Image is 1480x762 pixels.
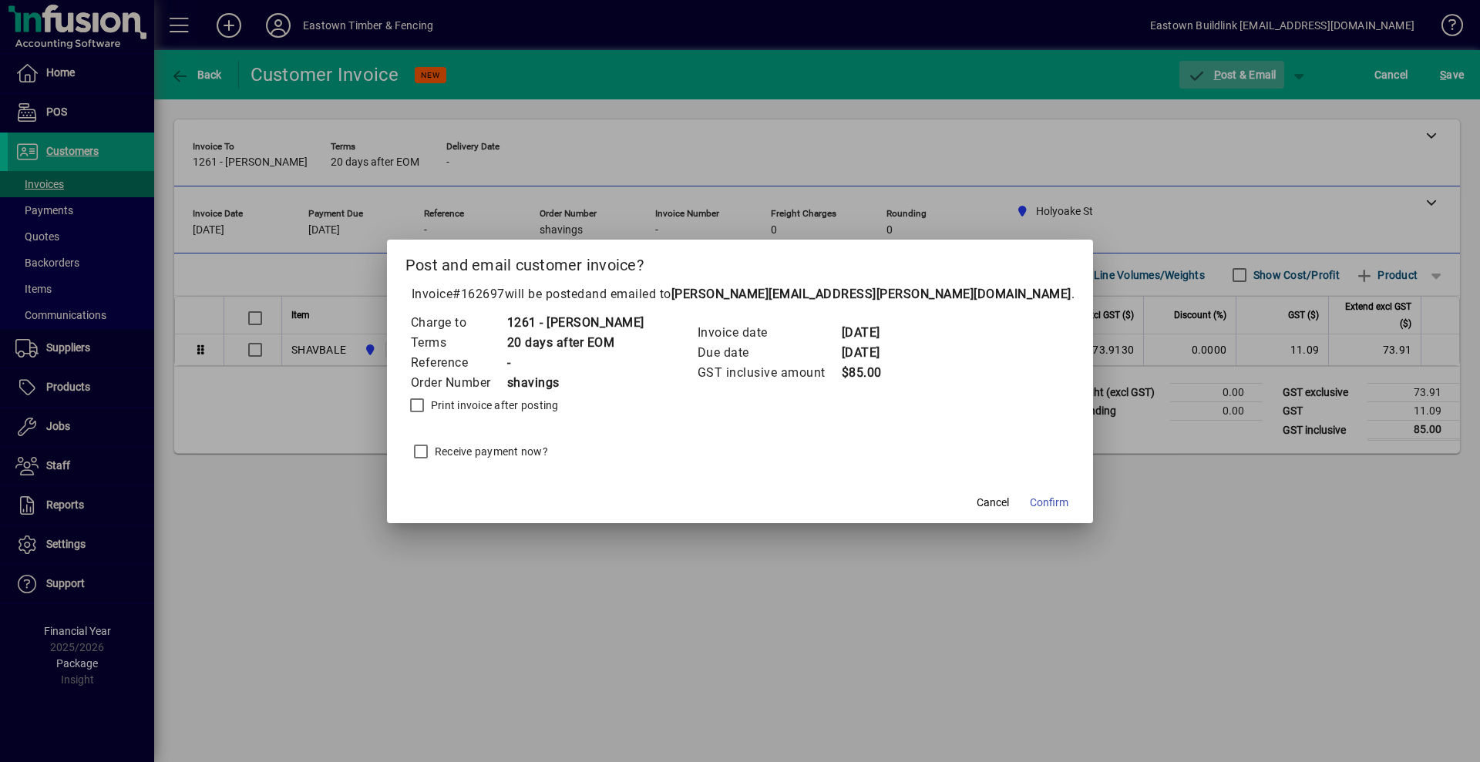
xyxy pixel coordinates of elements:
[410,373,506,393] td: Order Number
[410,313,506,333] td: Charge to
[506,313,644,333] td: 1261 - [PERSON_NAME]
[1030,495,1068,511] span: Confirm
[697,363,841,383] td: GST inclusive amount
[671,287,1071,301] b: [PERSON_NAME][EMAIL_ADDRESS][PERSON_NAME][DOMAIN_NAME]
[697,323,841,343] td: Invoice date
[506,333,644,353] td: 20 days after EOM
[452,287,505,301] span: #162697
[405,285,1075,304] p: Invoice will be posted .
[1024,489,1075,517] button: Confirm
[506,353,644,373] td: -
[410,353,506,373] td: Reference
[432,444,548,459] label: Receive payment now?
[506,373,644,393] td: shavings
[841,323,903,343] td: [DATE]
[841,343,903,363] td: [DATE]
[585,287,1071,301] span: and emailed to
[841,363,903,383] td: $85.00
[968,489,1017,517] button: Cancel
[410,333,506,353] td: Terms
[697,343,841,363] td: Due date
[977,495,1009,511] span: Cancel
[387,240,1094,284] h2: Post and email customer invoice?
[428,398,559,413] label: Print invoice after posting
